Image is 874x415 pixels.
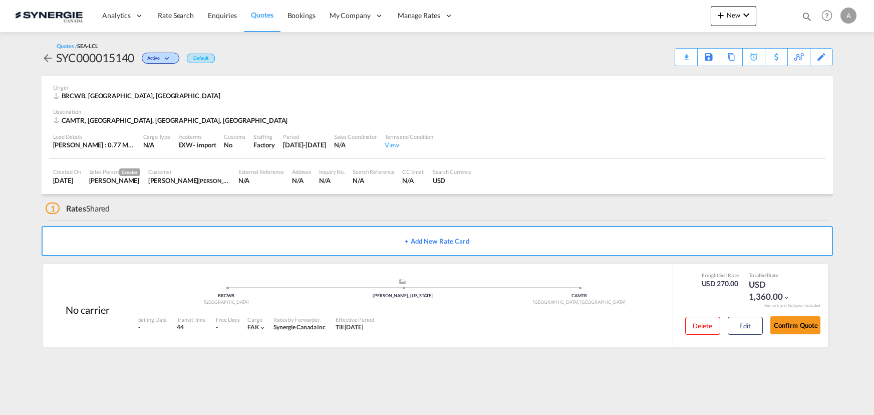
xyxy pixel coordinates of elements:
[334,133,377,140] div: Sales Coordinator
[273,323,326,332] div: Synergie Canada Inc
[53,176,81,185] div: 29 Sep 2025
[89,176,140,185] div: Adriana Groposila
[702,279,739,289] div: USD 270.00
[15,5,83,27] img: 1f56c880d42311ef80fc7dca854c8e59.png
[224,140,245,149] div: No
[273,323,326,331] span: Synergie Canada Inc
[187,54,214,63] div: Default
[53,140,135,149] div: [PERSON_NAME] : 0.77 MT | Volumetric Wt : 0.71 CBM | Chargeable Wt : 0.77 W/M
[53,116,290,125] div: CAMTR, Montreal, QC, Americas
[53,133,135,140] div: Load Details
[134,50,182,66] div: Change Status Here
[216,316,240,323] div: Free Days
[238,176,284,185] div: N/A
[680,49,692,58] div: Quote PDF is not available at this time
[711,6,756,26] button: icon-plus 400-fgNewicon-chevron-down
[259,324,266,331] md-icon: icon-chevron-down
[208,11,237,20] span: Enquiries
[818,7,835,24] span: Help
[385,140,433,149] div: View
[66,303,109,317] div: No carrier
[56,50,135,66] div: SYC000015140
[53,168,81,175] div: Created On
[433,168,472,175] div: Search Currency
[42,226,833,256] button: + Add New Rate Card
[177,323,206,332] div: 44
[238,168,284,175] div: External Reference
[334,140,377,149] div: N/A
[818,7,840,25] div: Help
[749,272,799,279] div: Total Rate
[491,293,667,299] div: CAMTR
[783,294,790,301] md-icon: icon-chevron-down
[53,108,821,115] div: Destination
[143,133,170,140] div: Cargo Type
[89,168,140,176] div: Sales Person
[715,11,752,19] span: New
[77,43,98,49] span: SEA-LCL
[158,11,194,20] span: Rate Search
[433,176,472,185] div: USD
[283,133,326,140] div: Period
[680,50,692,58] md-icon: icon-download
[840,8,856,24] div: A
[287,11,316,20] span: Bookings
[698,49,720,66] div: Save As Template
[177,316,206,323] div: Transit Time
[148,176,230,185] div: ADAM LENETSKY
[253,133,275,140] div: Stuffing
[740,9,752,21] md-icon: icon-chevron-down
[402,168,424,175] div: CC Email
[749,279,799,303] div: USD 1,360.00
[224,133,245,140] div: Customs
[178,140,193,149] div: EXW
[251,11,273,19] span: Quotes
[330,11,371,21] span: My Company
[193,140,216,149] div: - import
[385,133,433,140] div: Terms and Condition
[319,168,345,175] div: Inquiry No.
[292,176,311,185] div: N/A
[53,84,821,91] div: Origin
[685,317,720,335] button: Delete
[283,140,326,149] div: 29 Oct 2025
[336,323,364,332] div: Till 29 Oct 2025
[142,53,179,64] div: Change Status Here
[102,11,131,21] span: Analytics
[247,316,266,323] div: Cargo
[198,176,267,184] span: [PERSON_NAME] BEARINGS
[273,316,326,323] div: Rates by Forwarder
[66,203,86,213] span: Rates
[398,11,440,21] span: Manage Rates
[292,168,311,175] div: Address
[402,176,424,185] div: N/A
[801,11,812,26] div: icon-magnify
[46,203,110,214] div: Shared
[247,323,259,331] span: FAK
[138,323,167,332] div: -
[178,133,216,140] div: Incoterms
[315,293,491,299] div: [PERSON_NAME], [US_STATE]
[143,140,170,149] div: N/A
[728,317,763,335] button: Edit
[138,299,315,306] div: [GEOGRAPHIC_DATA]
[216,323,218,332] div: -
[353,176,394,185] div: N/A
[147,55,162,65] span: Active
[319,176,345,185] div: N/A
[760,272,768,278] span: Sell
[770,316,820,334] button: Confirm Quote
[719,272,728,278] span: Sell
[336,323,364,331] span: Till [DATE]
[162,56,174,62] md-icon: icon-chevron-down
[62,92,221,100] span: BRCWB, [GEOGRAPHIC_DATA], [GEOGRAPHIC_DATA]
[138,316,167,323] div: Sailing Date
[336,316,374,323] div: Effective Period
[715,9,727,21] md-icon: icon-plus 400-fg
[42,50,56,66] div: icon-arrow-left
[702,272,739,279] div: Freight Rate
[491,299,667,306] div: [GEOGRAPHIC_DATA], [GEOGRAPHIC_DATA]
[757,303,828,308] div: Remark and Inclusion included
[138,293,315,299] div: BRCWB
